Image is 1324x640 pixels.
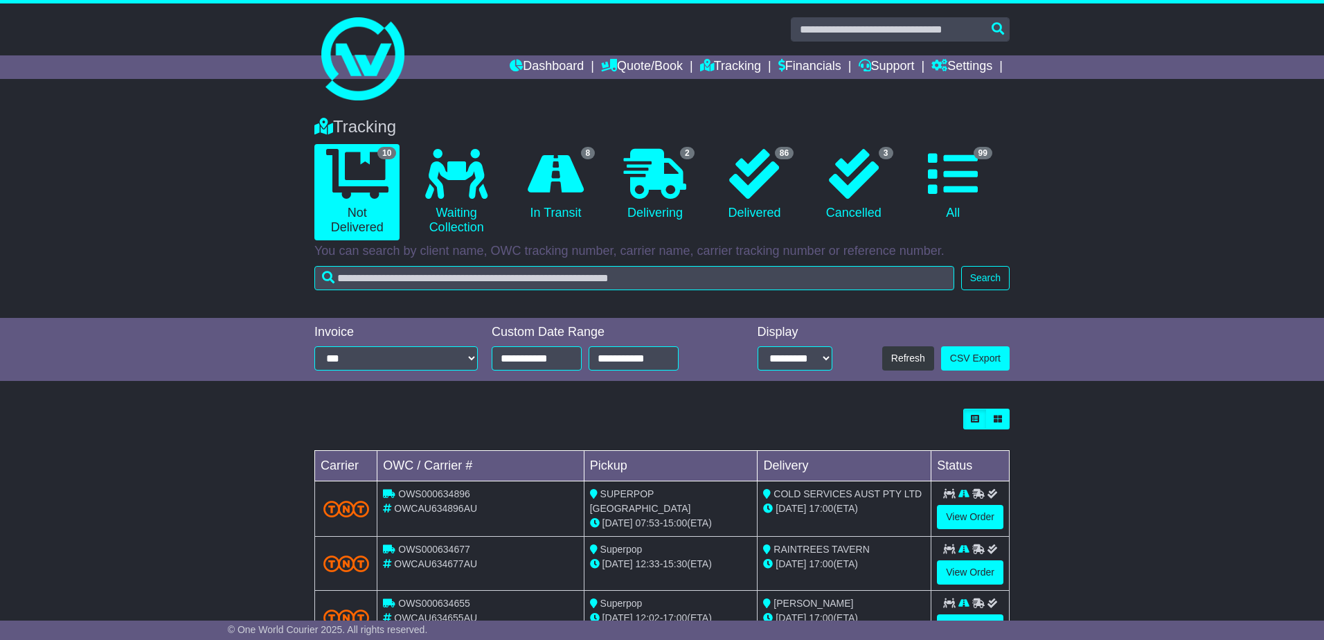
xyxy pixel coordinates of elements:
img: TNT_Domestic.png [323,555,369,572]
span: Superpop [600,544,643,555]
div: Invoice [314,325,478,340]
span: OWCAU634677AU [394,558,477,569]
span: [DATE] [776,612,806,623]
span: 86 [775,147,794,159]
div: - (ETA) [590,516,752,531]
span: 17:00 [809,503,833,514]
a: Settings [931,55,992,79]
td: Pickup [584,451,758,481]
span: COLD SERVICES AUST PTY LTD [773,488,922,499]
a: 86 Delivered [712,144,797,226]
a: Quote/Book [601,55,683,79]
a: CSV Export [941,346,1010,371]
span: 07:53 [636,517,660,528]
span: [DATE] [776,558,806,569]
div: - (ETA) [590,611,752,625]
td: Status [931,451,1010,481]
td: Delivery [758,451,931,481]
td: OWC / Carrier # [377,451,584,481]
div: Display [758,325,832,340]
a: 2 Delivering [612,144,697,226]
p: You can search by client name, OWC tracking number, carrier name, carrier tracking number or refe... [314,244,1010,259]
span: 17:00 [663,612,687,623]
div: (ETA) [763,501,925,516]
span: 17:00 [809,612,833,623]
span: 8 [581,147,596,159]
span: [PERSON_NAME] [773,598,853,609]
a: 10 Not Delivered [314,144,400,240]
span: [DATE] [602,612,633,623]
span: Superpop [600,598,643,609]
a: View Order [937,560,1003,585]
a: 99 All [911,144,996,226]
span: 10 [377,147,396,159]
span: 3 [879,147,893,159]
button: Search [961,266,1010,290]
a: Tracking [700,55,761,79]
span: © One World Courier 2025. All rights reserved. [228,624,428,635]
span: [DATE] [776,503,806,514]
span: [DATE] [602,558,633,569]
span: 15:00 [663,517,687,528]
a: View Order [937,505,1003,529]
a: Dashboard [510,55,584,79]
a: Financials [778,55,841,79]
div: (ETA) [763,611,925,625]
a: Support [859,55,915,79]
button: Refresh [882,346,934,371]
span: SUPERPOP [GEOGRAPHIC_DATA] [590,488,691,514]
div: Tracking [307,117,1017,137]
span: 12:02 [636,612,660,623]
div: (ETA) [763,557,925,571]
span: 2 [680,147,695,159]
a: 8 In Transit [513,144,598,226]
span: 12:33 [636,558,660,569]
div: Custom Date Range [492,325,714,340]
a: Waiting Collection [413,144,499,240]
span: OWCAU634655AU [394,612,477,623]
div: - (ETA) [590,557,752,571]
span: OWS000634677 [398,544,470,555]
span: [DATE] [602,517,633,528]
span: OWS000634896 [398,488,470,499]
span: OWCAU634896AU [394,503,477,514]
img: TNT_Domestic.png [323,501,369,517]
td: Carrier [315,451,377,481]
span: RAINTREES TAVERN [773,544,869,555]
img: TNT_Domestic.png [323,610,369,626]
span: OWS000634655 [398,598,470,609]
a: View Order [937,614,1003,639]
span: 15:30 [663,558,687,569]
a: 3 Cancelled [811,144,896,226]
span: 99 [974,147,992,159]
span: 17:00 [809,558,833,569]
